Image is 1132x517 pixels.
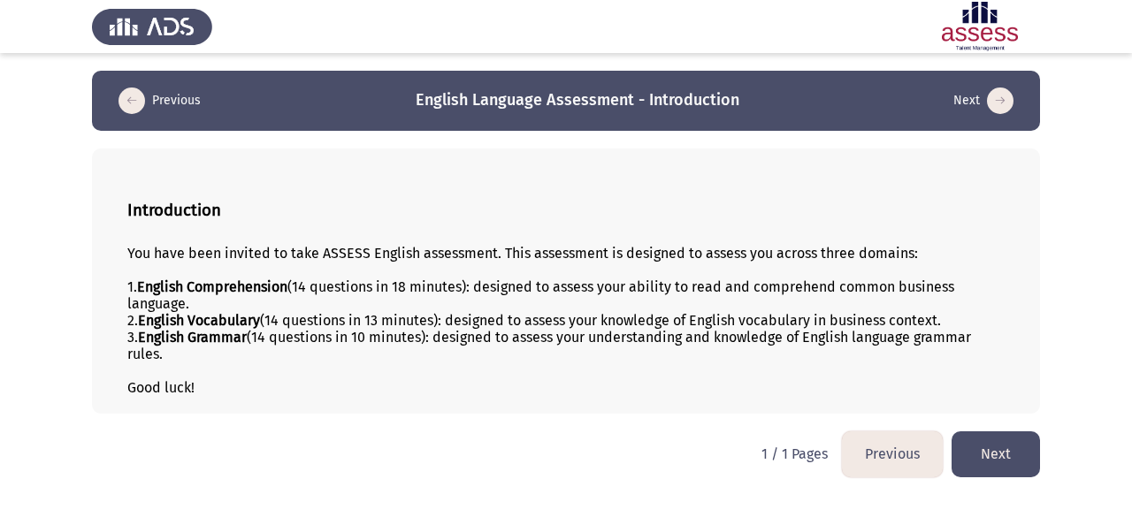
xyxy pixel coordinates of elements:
b: English Vocabulary [138,312,260,329]
img: Assess Talent Management logo [92,2,212,51]
button: load next page [952,431,1040,476]
div: You have been invited to take ASSESS English assessment. This assessment is designed to assess yo... [127,245,1005,262]
button: load next page [948,87,1019,115]
div: 3. (14 questions in 10 minutes): designed to assess your understanding and knowledge of English l... [127,329,1005,362]
h3: English Language Assessment - Introduction [416,89,739,111]
button: load previous page [842,431,943,476]
b: English Comprehension [137,278,287,295]
div: 1. (14 questions in 18 minutes): designed to assess your ability to read and comprehend common bu... [127,278,1005,312]
b: English Grammar [138,329,247,346]
button: load previous page [113,87,206,115]
div: Good luck! [127,379,1005,396]
p: 1 / 1 Pages [761,445,828,462]
img: Assessment logo of ASSESS English Language Assessment (3 Module) (Ad - IB) [920,2,1040,51]
b: Introduction [127,201,221,220]
div: 2. (14 questions in 13 minutes): designed to assess your knowledge of English vocabulary in busin... [127,312,1005,329]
